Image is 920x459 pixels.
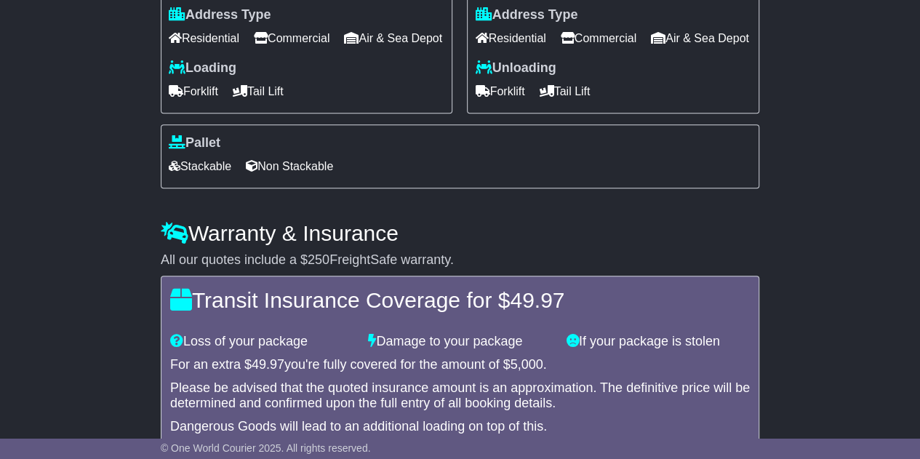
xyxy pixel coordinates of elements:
[559,334,757,350] div: If your package is stolen
[246,155,333,177] span: Non Stackable
[361,334,559,350] div: Damage to your package
[651,27,749,49] span: Air & Sea Depot
[308,252,329,267] span: 250
[169,7,271,23] label: Address Type
[233,80,284,103] span: Tail Lift
[163,334,361,350] div: Loss of your package
[169,27,239,49] span: Residential
[170,357,750,373] div: For an extra $ you're fully covered for the amount of $ .
[510,288,564,312] span: 49.97
[170,419,750,435] div: Dangerous Goods will lead to an additional loading on top of this.
[169,135,220,151] label: Pallet
[475,60,556,76] label: Unloading
[475,27,545,49] span: Residential
[161,252,759,268] div: All our quotes include a $ FreightSafe warranty.
[475,80,524,103] span: Forklift
[170,380,750,412] div: Please be advised that the quoted insurance amount is an approximation. The definitive price will...
[254,27,329,49] span: Commercial
[161,442,371,454] span: © One World Courier 2025. All rights reserved.
[169,60,236,76] label: Loading
[170,288,750,312] h4: Transit Insurance Coverage for $
[539,80,590,103] span: Tail Lift
[169,155,231,177] span: Stackable
[161,221,759,245] h4: Warranty & Insurance
[511,357,543,372] span: 5,000
[252,357,284,372] span: 49.97
[561,27,636,49] span: Commercial
[475,7,577,23] label: Address Type
[344,27,442,49] span: Air & Sea Depot
[169,80,218,103] span: Forklift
